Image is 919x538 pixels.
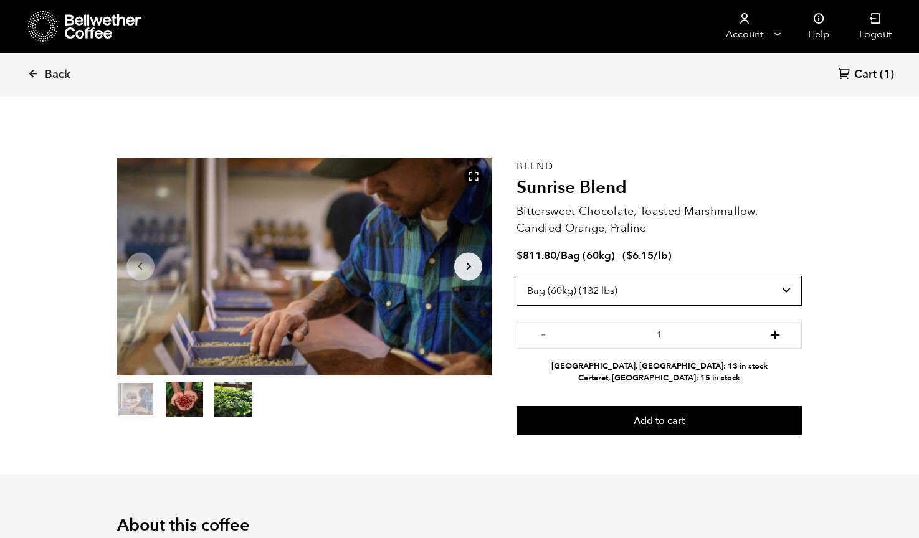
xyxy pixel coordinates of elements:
button: + [768,327,783,339]
span: Bag (60kg) [561,248,615,263]
a: Cart (1) [838,67,894,83]
span: $ [517,248,523,263]
button: - [535,327,551,339]
button: Add to cart [517,406,802,435]
h2: About this coffee [117,516,802,536]
bdi: 811.80 [517,248,556,263]
li: Carteret, [GEOGRAPHIC_DATA]: 15 in stock [517,372,802,384]
span: Back [45,67,70,82]
span: Cart [854,67,877,82]
p: Bittersweet Chocolate, Toasted Marshmallow, Candied Orange, Praline [517,203,802,237]
span: (1) [880,67,894,82]
h2: Sunrise Blend [517,177,802,199]
li: [GEOGRAPHIC_DATA], [GEOGRAPHIC_DATA]: 13 in stock [517,361,802,372]
span: /lb [654,248,668,263]
bdi: 6.15 [626,248,654,263]
span: ( ) [622,248,672,263]
span: / [556,248,561,263]
span: $ [626,248,632,263]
